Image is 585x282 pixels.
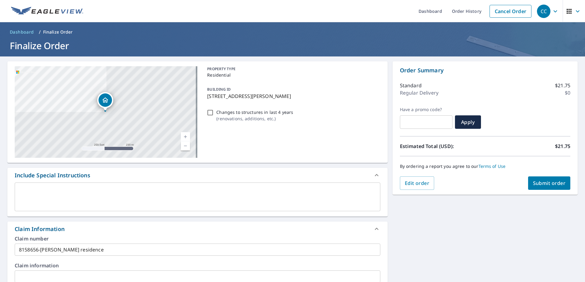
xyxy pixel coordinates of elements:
[405,180,430,186] span: Edit order
[181,141,190,150] a: Current Level 17, Zoom Out
[15,225,65,233] div: Claim Information
[400,143,485,150] p: Estimated Total (USD):
[216,109,293,115] p: Changes to structures in last 4 years
[207,66,378,72] p: PROPERTY TYPE
[15,171,90,179] div: Include Special Instructions
[7,27,578,37] nav: breadcrumb
[207,87,231,92] p: BUILDING ID
[555,82,570,89] p: $21.75
[400,82,422,89] p: Standard
[15,263,380,268] label: Claim information
[7,27,36,37] a: Dashboard
[207,72,378,78] p: Residential
[455,115,481,129] button: Apply
[207,92,378,100] p: [STREET_ADDRESS][PERSON_NAME]
[400,176,434,190] button: Edit order
[39,28,41,36] li: /
[97,92,113,111] div: Dropped pin, building 1, Residential property, 2777 Fitzpatrick Ave SW Palm Bay, FL 32908
[181,132,190,141] a: Current Level 17, Zoom In
[533,180,566,186] span: Submit order
[7,222,388,236] div: Claim Information
[479,163,506,169] a: Terms of Use
[10,29,34,35] span: Dashboard
[528,176,571,190] button: Submit order
[400,164,570,169] p: By ordering a report you agree to our
[43,29,73,35] p: Finalize Order
[460,119,476,125] span: Apply
[7,39,578,52] h1: Finalize Order
[11,7,83,16] img: EV Logo
[565,89,570,96] p: $0
[537,5,550,18] div: CC
[400,89,438,96] p: Regular Delivery
[555,143,570,150] p: $21.75
[216,115,293,122] p: ( renovations, additions, etc. )
[490,5,531,18] a: Cancel Order
[15,236,380,241] label: Claim number
[7,168,388,183] div: Include Special Instructions
[400,66,570,74] p: Order Summary
[400,107,453,112] label: Have a promo code?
